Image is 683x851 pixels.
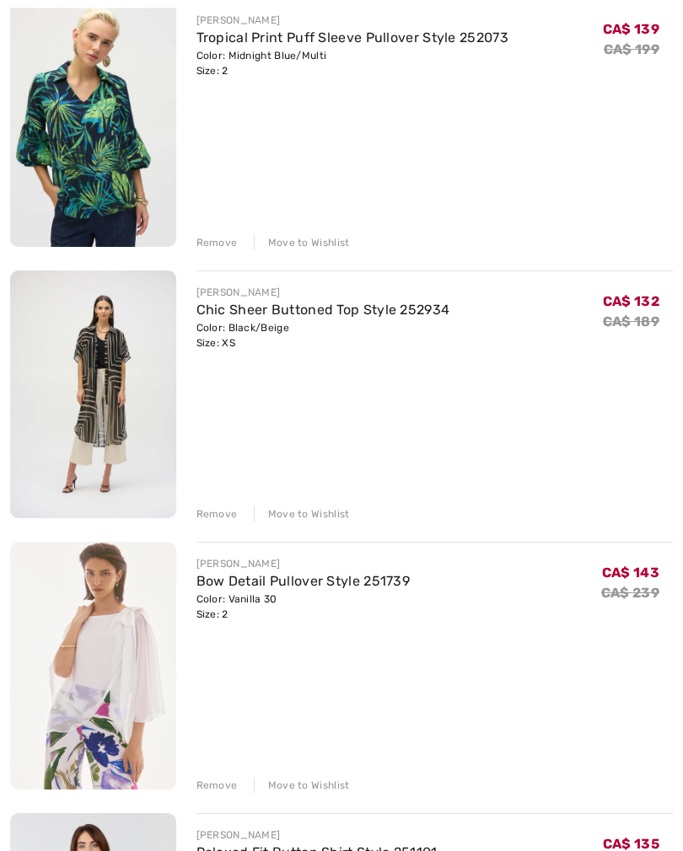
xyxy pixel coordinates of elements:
div: [PERSON_NAME] [196,13,508,29]
span: CA$ 132 [603,294,659,310]
div: Remove [196,236,238,251]
div: Move to Wishlist [254,507,350,522]
s: CA$ 239 [601,586,659,602]
div: Remove [196,507,238,522]
div: Color: Black/Beige Size: XS [196,321,450,351]
div: Move to Wishlist [254,779,350,794]
div: Color: Midnight Blue/Multi Size: 2 [196,49,508,79]
div: Move to Wishlist [254,236,350,251]
a: Bow Detail Pullover Style 251739 [196,574,411,590]
div: [PERSON_NAME] [196,828,438,843]
a: Chic Sheer Buttoned Top Style 252934 [196,302,450,318]
img: Bow Detail Pullover Style 251739 [10,543,176,790]
span: CA$ 143 [602,565,659,581]
div: [PERSON_NAME] [196,557,411,572]
div: Remove [196,779,238,794]
span: CA$ 139 [603,22,659,38]
s: CA$ 199 [604,42,659,58]
img: Chic Sheer Buttoned Top Style 252934 [10,271,176,519]
s: CA$ 189 [603,314,659,330]
a: Tropical Print Puff Sleeve Pullover Style 252073 [196,30,508,46]
div: [PERSON_NAME] [196,286,450,301]
div: Color: Vanilla 30 Size: 2 [196,592,411,623]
